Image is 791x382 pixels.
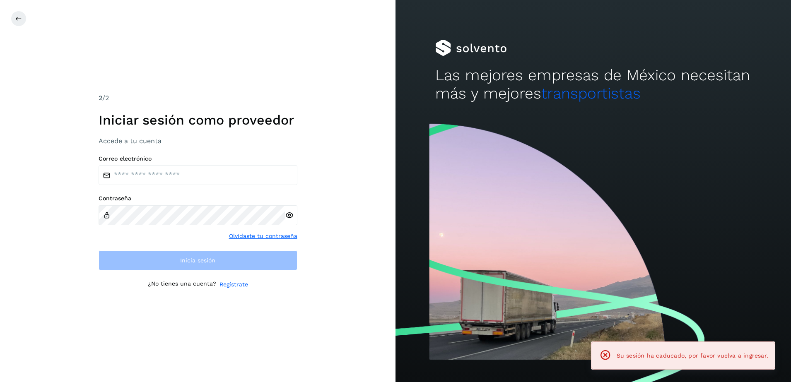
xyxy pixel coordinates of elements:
[541,84,641,102] span: transportistas
[435,66,752,103] h2: Las mejores empresas de México necesitan más y mejores
[99,155,297,162] label: Correo electrónico
[219,280,248,289] a: Regístrate
[229,232,297,240] a: Olvidaste tu contraseña
[148,280,216,289] p: ¿No tienes una cuenta?
[99,94,102,102] span: 2
[180,257,215,263] span: Inicia sesión
[617,352,768,359] span: Su sesión ha caducado, por favor vuelva a ingresar.
[99,195,297,202] label: Contraseña
[99,93,297,103] div: /2
[99,112,297,128] h1: Iniciar sesión como proveedor
[99,137,297,145] h3: Accede a tu cuenta
[99,250,297,270] button: Inicia sesión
